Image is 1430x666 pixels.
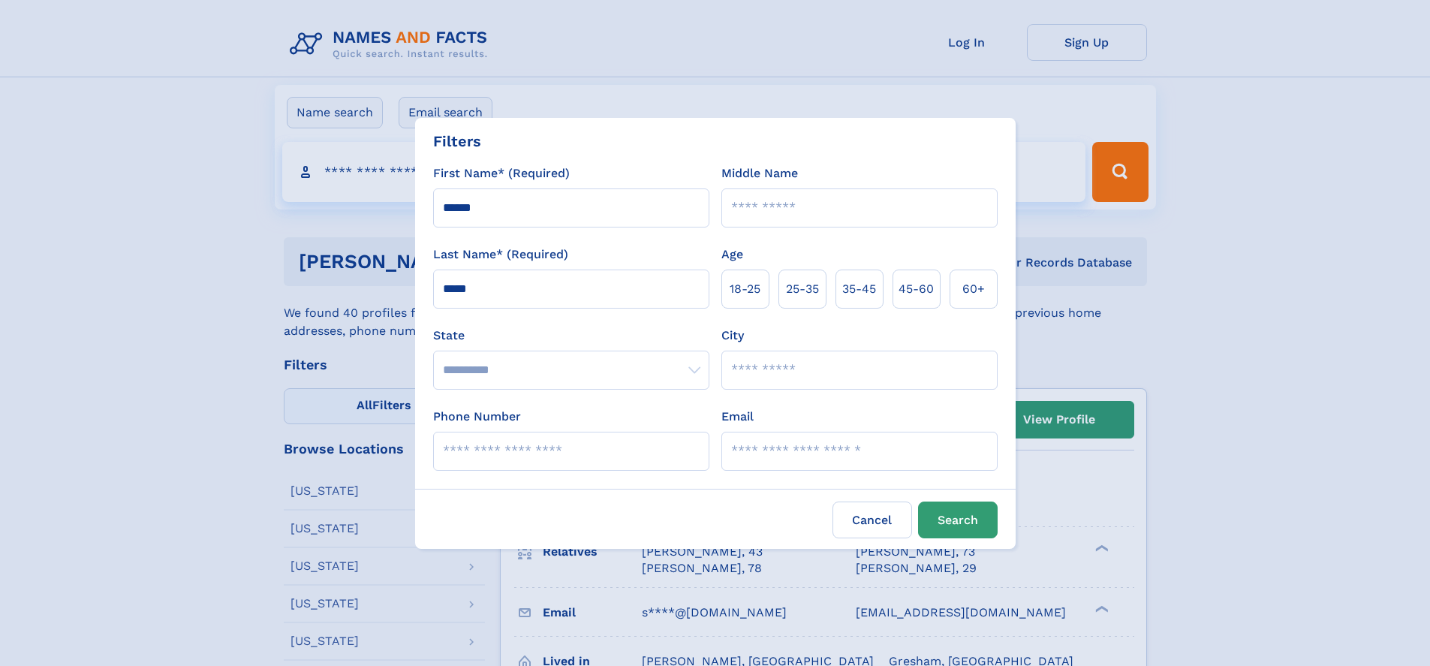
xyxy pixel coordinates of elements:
label: Phone Number [433,408,521,426]
label: Age [721,246,743,264]
span: 18‑25 [730,280,760,298]
div: Filters [433,130,481,152]
label: Email [721,408,754,426]
button: Search [918,502,998,538]
label: Cancel [832,502,912,538]
label: First Name* (Required) [433,164,570,182]
label: State [433,327,709,345]
span: 45‑60 [899,280,934,298]
label: City [721,327,744,345]
span: 35‑45 [842,280,876,298]
label: Middle Name [721,164,798,182]
span: 25‑35 [786,280,819,298]
label: Last Name* (Required) [433,246,568,264]
span: 60+ [962,280,985,298]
